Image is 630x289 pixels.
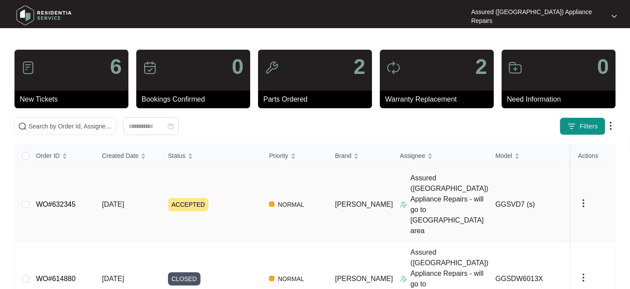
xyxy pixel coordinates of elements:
[400,151,426,161] span: Assignee
[560,117,605,135] button: filter iconFilters
[495,151,512,161] span: Model
[475,56,487,77] p: 2
[578,272,589,283] img: dropdown arrow
[508,61,522,75] img: icon
[328,144,393,168] th: Brand
[21,61,35,75] img: icon
[168,198,208,211] span: ACCEPTED
[20,94,128,105] p: New Tickets
[488,168,576,242] td: GGSVD7 (s)
[36,151,60,161] span: Order ID
[335,151,351,161] span: Brand
[263,94,372,105] p: Parts Ordered
[29,144,95,168] th: Order ID
[143,61,157,75] img: icon
[29,121,112,131] input: Search by Order Id, Assignee Name, Customer Name, Brand and Model
[102,151,138,161] span: Created Date
[18,122,27,131] img: search-icon
[471,7,604,25] p: Assured ([GEOGRAPHIC_DATA]) Appliance Repairs
[102,201,124,208] span: [DATE]
[597,56,609,77] p: 0
[265,61,279,75] img: icon
[400,201,407,208] img: Assigner Icon
[232,56,244,77] p: 0
[161,144,262,168] th: Status
[335,275,393,282] span: [PERSON_NAME]
[507,94,615,105] p: Need Information
[385,94,494,105] p: Warranty Replacement
[579,122,598,131] span: Filters
[393,144,488,168] th: Assignee
[578,198,589,209] img: dropdown arrow
[269,201,274,207] img: Vercel Logo
[168,272,200,285] span: CLOSED
[142,94,250,105] p: Bookings Confirmed
[110,56,122,77] p: 6
[353,56,365,77] p: 2
[269,276,274,281] img: Vercel Logo
[400,275,407,282] img: Assigner Icon
[262,144,328,168] th: Priority
[386,61,401,75] img: icon
[411,173,488,236] p: Assured ([GEOGRAPHIC_DATA]) Appliance Repairs - will go to [GEOGRAPHIC_DATA] area
[571,144,615,168] th: Actions
[102,275,124,282] span: [DATE]
[567,122,576,131] img: filter icon
[36,275,76,282] a: WO#614880
[168,151,186,161] span: Status
[605,121,616,131] img: dropdown arrow
[13,2,75,29] img: residentia service logo
[269,151,288,161] span: Priority
[274,274,308,284] span: NORMAL
[488,144,576,168] th: Model
[612,14,617,18] img: dropdown arrow
[274,199,308,210] span: NORMAL
[335,201,393,208] span: [PERSON_NAME]
[95,144,161,168] th: Created Date
[36,201,76,208] a: WO#632345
